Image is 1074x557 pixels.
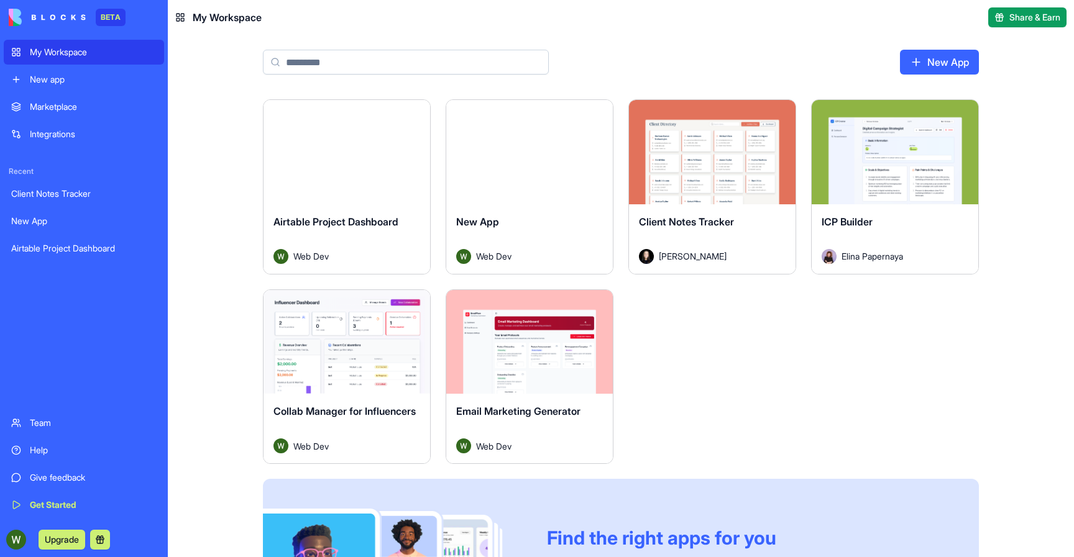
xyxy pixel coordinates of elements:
[30,73,157,86] div: New app
[988,7,1067,27] button: Share & Earn
[9,9,126,26] a: BETA
[30,46,157,58] div: My Workspace
[4,122,164,147] a: Integrations
[446,99,613,274] a: New AppAvatarWeb Dev
[628,99,796,274] a: Client Notes TrackerAvatar[PERSON_NAME]
[273,215,398,228] span: Airtable Project Dashboard
[4,465,164,490] a: Give feedback
[6,530,26,550] img: ACg8ocJfX902z323eJv0WgYs8to-prm3hRyyT9LVmbu9YU5sKTReeg=s96-c
[1009,11,1060,24] span: Share & Earn
[639,249,654,264] img: Avatar
[811,99,979,274] a: ICP BuilderAvatarElina Papernaya
[4,410,164,435] a: Team
[900,50,979,75] a: New App
[293,440,329,453] span: Web Dev
[4,438,164,463] a: Help
[4,492,164,517] a: Get Started
[456,215,499,228] span: New App
[273,438,288,453] img: Avatar
[476,440,512,453] span: Web Dev
[476,250,512,263] span: Web Dev
[639,215,734,228] span: Client Notes Tracker
[446,289,613,464] a: Email Marketing GeneratorAvatarWeb Dev
[96,9,126,26] div: BETA
[30,471,157,484] div: Give feedback
[4,40,164,65] a: My Workspace
[30,101,157,113] div: Marketplace
[39,533,85,545] a: Upgrade
[4,67,164,92] a: New app
[193,10,262,25] span: My Workspace
[4,236,164,261] a: Airtable Project Dashboard
[263,289,431,464] a: Collab Manager for InfluencersAvatarWeb Dev
[263,99,431,274] a: Airtable Project DashboardAvatarWeb Dev
[11,242,157,255] div: Airtable Project Dashboard
[547,527,949,549] div: Find the right apps for you
[9,9,86,26] img: logo
[822,249,837,264] img: Avatar
[456,438,471,453] img: Avatar
[11,215,157,227] div: New App
[4,181,164,206] a: Client Notes Tracker
[456,249,471,264] img: Avatar
[30,444,157,456] div: Help
[822,215,873,228] span: ICP Builder
[659,250,727,263] span: [PERSON_NAME]
[39,530,85,550] button: Upgrade
[273,249,288,264] img: Avatar
[30,499,157,511] div: Get Started
[293,250,329,263] span: Web Dev
[4,209,164,233] a: New App
[11,188,157,200] div: Client Notes Tracker
[4,94,164,119] a: Marketplace
[842,250,903,263] span: Elina Papernaya
[30,128,157,140] div: Integrations
[30,417,157,429] div: Team
[456,405,581,417] span: Email Marketing Generator
[273,405,416,417] span: Collab Manager for Influencers
[4,166,164,176] span: Recent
